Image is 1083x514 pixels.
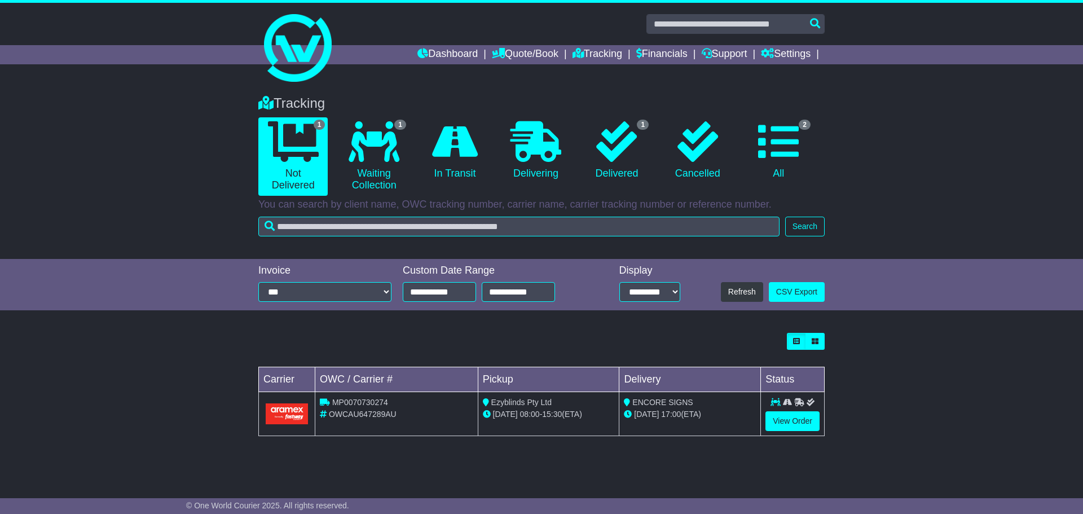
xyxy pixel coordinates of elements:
a: 1 Not Delivered [258,117,328,196]
div: Custom Date Range [403,265,584,277]
button: Refresh [721,282,763,302]
span: 2 [799,120,811,130]
div: Display [619,265,680,277]
td: Pickup [478,367,619,392]
div: Tracking [253,95,830,112]
div: (ETA) [624,408,756,420]
td: Carrier [259,367,315,392]
span: © One World Courier 2025. All rights reserved. [186,501,349,510]
a: Dashboard [417,45,478,64]
div: Invoice [258,265,391,277]
span: ENCORE SIGNS [632,398,693,407]
img: Aramex.png [266,403,308,424]
a: 2 All [744,117,813,184]
span: 08:00 [520,410,540,419]
a: Tracking [573,45,622,64]
a: 1 Delivered [582,117,651,184]
a: CSV Export [769,282,825,302]
p: You can search by client name, OWC tracking number, carrier name, carrier tracking number or refe... [258,199,825,211]
a: Quote/Book [492,45,558,64]
span: 1 [637,120,649,130]
div: - (ETA) [483,408,615,420]
a: Financials [636,45,688,64]
button: Search [785,217,825,236]
span: Ezyblinds Pty Ltd [491,398,552,407]
a: Settings [761,45,811,64]
span: 17:00 [661,410,681,419]
a: Delivering [501,117,570,184]
span: MP0070730274 [332,398,388,407]
span: OWCAU647289AU [329,410,397,419]
span: 1 [394,120,406,130]
span: 15:30 [542,410,562,419]
span: [DATE] [634,410,659,419]
a: 1 Waiting Collection [339,117,408,196]
a: Support [702,45,747,64]
span: [DATE] [493,410,518,419]
td: Delivery [619,367,761,392]
span: 1 [314,120,325,130]
td: OWC / Carrier # [315,367,478,392]
a: Cancelled [663,117,732,184]
a: In Transit [420,117,490,184]
a: View Order [765,411,820,431]
td: Status [761,367,825,392]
